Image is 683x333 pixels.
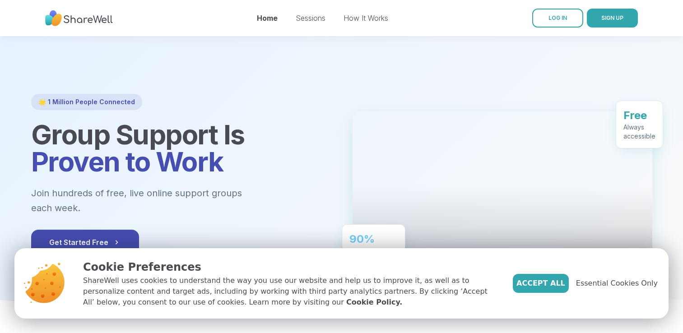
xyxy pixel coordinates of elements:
img: ShareWell Nav Logo [45,6,113,31]
div: 90% [349,231,398,246]
h1: Group Support Is [31,121,331,175]
span: LOG IN [548,14,567,21]
button: Get Started Free [31,230,139,255]
p: Cookie Preferences [83,259,498,275]
div: Feel better after just one session [349,246,398,264]
span: Accept All [516,278,565,289]
p: Join hundreds of free, live online support groups each week. [31,186,291,215]
a: Home [257,14,278,23]
div: 🌟 1 Million People Connected [31,94,142,110]
a: How It Works [344,14,388,23]
div: Free [623,108,655,122]
a: Cookie Policy. [346,297,402,308]
button: SIGN UP [587,9,638,28]
span: SIGN UP [601,14,623,21]
a: Sessions [296,14,325,23]
span: Get Started Free [49,237,121,248]
span: Essential Cookies Only [576,278,658,289]
a: LOG IN [532,9,583,28]
span: Proven to Work [31,145,223,178]
div: Always accessible [623,122,655,140]
button: Accept All [513,274,569,293]
p: ShareWell uses cookies to understand the way you use our website and help us to improve it, as we... [83,275,498,308]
